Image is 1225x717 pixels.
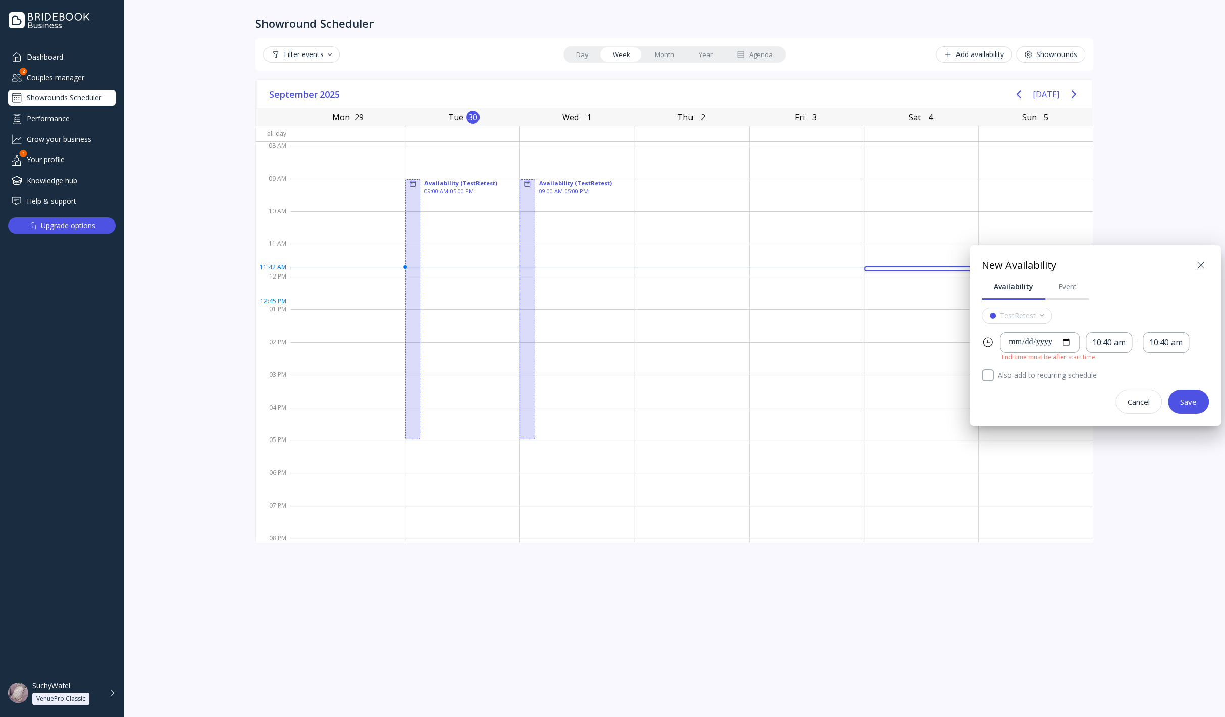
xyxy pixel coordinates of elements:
div: Availability [994,282,1033,292]
div: 10:40 am [1149,337,1183,348]
a: Availability [982,273,1045,300]
div: - [1136,337,1139,347]
button: TestRetest [982,308,1052,324]
button: Cancel [1115,390,1162,414]
button: Save [1168,390,1209,414]
label: Also add to recurring schedule [994,369,1209,381]
div: Save [1180,398,1197,406]
div: New Availability [982,258,1056,273]
div: 10:40 am [1092,337,1126,348]
div: End time must be after start time [1002,353,1209,361]
div: TestRetest [1000,312,1036,320]
a: Event [1046,273,1089,300]
div: Cancel [1128,398,1150,406]
div: Event [1058,282,1077,292]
